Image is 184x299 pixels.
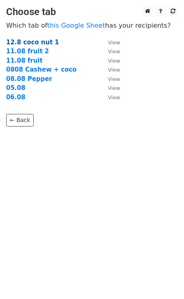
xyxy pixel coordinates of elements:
[6,114,34,127] a: ← Back
[6,21,178,30] p: Which tab of has your recipients?
[108,58,120,64] small: View
[6,84,25,92] a: 05.08
[6,57,43,64] a: 11.08 fruit
[108,94,120,100] small: View
[108,76,120,82] small: View
[100,75,120,83] a: View
[6,6,178,18] h3: Choose tab
[100,84,120,92] a: View
[6,39,59,46] a: 12.8 coco nut 1
[108,39,120,46] small: View
[47,22,105,29] a: this Google Sheet
[100,66,120,73] a: View
[143,260,184,299] iframe: Chat Widget
[108,85,120,91] small: View
[100,48,120,55] a: View
[100,39,120,46] a: View
[108,67,120,73] small: View
[6,75,52,83] a: 08.08 Pepper
[100,57,120,64] a: View
[6,48,49,55] a: 11.08 fruit 2
[100,94,120,101] a: View
[108,48,120,55] small: View
[6,66,77,73] a: 0808 Cashew + coco
[6,94,25,101] a: 06.08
